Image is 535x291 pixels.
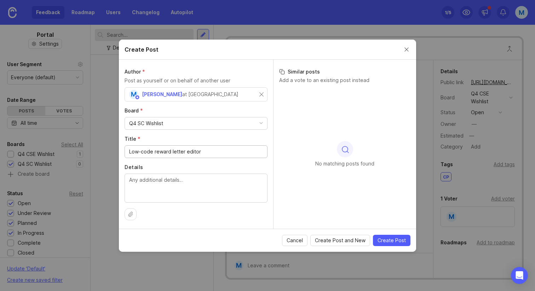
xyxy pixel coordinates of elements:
[287,237,303,244] span: Cancel
[125,77,267,85] p: Post as yourself or on behalf of another user
[279,68,410,75] h3: Similar posts
[129,148,263,156] input: Short, descriptive title
[125,164,267,171] label: Details
[315,160,374,167] p: No matching posts found
[373,235,410,246] button: Create Post
[182,91,238,98] div: at [GEOGRAPHIC_DATA]
[310,235,370,246] button: Create Post and New
[511,267,528,284] div: Open Intercom Messenger
[125,136,140,142] span: Title (required)
[378,237,406,244] span: Create Post
[279,77,410,84] p: Add a vote to an existing post instead
[125,69,145,75] span: Author (required)
[129,90,138,99] div: M
[282,235,307,246] button: Cancel
[125,107,143,114] span: Board (required)
[142,91,182,97] span: [PERSON_NAME]
[129,120,163,127] div: Q4 SC Wishlist
[125,45,159,54] h2: Create Post
[315,237,366,244] span: Create Post and New
[135,94,140,100] img: member badge
[403,46,410,53] button: Close create post modal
